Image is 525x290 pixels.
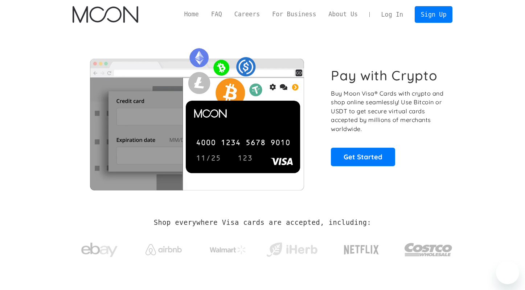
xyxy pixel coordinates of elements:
a: Careers [228,10,266,19]
a: Sign Up [415,6,452,22]
h2: Shop everywhere Visa cards are accepted, including: [154,219,371,227]
a: iHerb [265,233,319,263]
img: Costco [404,236,453,263]
a: Log In [375,7,409,22]
img: Moon Cards let you spend your crypto anywhere Visa is accepted. [73,43,321,190]
a: Airbnb [136,237,190,259]
a: home [73,6,138,23]
a: Home [178,10,205,19]
img: Airbnb [145,244,182,255]
img: Netflix [343,241,380,259]
h1: Pay with Crypto [331,67,438,84]
img: ebay [81,239,118,261]
a: FAQ [205,10,228,19]
a: Costco [404,229,453,267]
a: ebay [73,231,127,265]
a: For Business [266,10,322,19]
iframe: Button to launch messaging window [496,261,519,284]
img: Moon Logo [73,6,138,23]
a: About Us [322,10,364,19]
img: Walmart [210,245,246,254]
img: iHerb [265,240,319,259]
p: Buy Moon Visa® Cards with crypto and shop online seamlessly! Use Bitcoin or USDT to get secure vi... [331,89,444,134]
a: Get Started [331,148,395,166]
a: Netflix [329,234,394,262]
a: Walmart [201,238,255,258]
